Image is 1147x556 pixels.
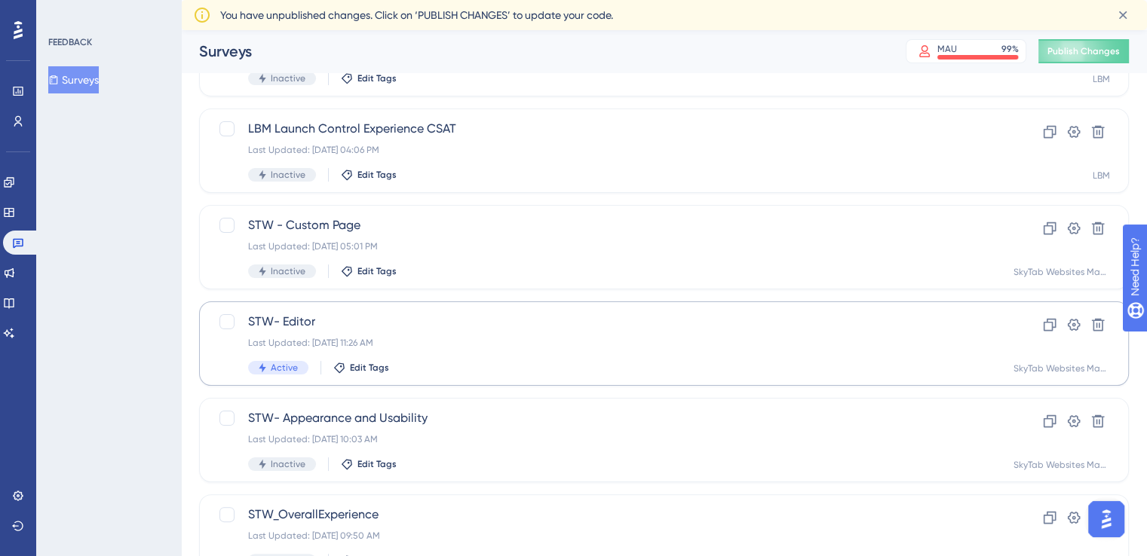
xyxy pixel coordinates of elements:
[248,240,959,252] div: Last Updated: [DATE] 05:01 PM
[350,362,389,374] span: Edit Tags
[35,4,94,22] span: Need Help?
[271,265,305,277] span: Inactive
[1084,496,1129,542] iframe: UserGuiding AI Assistant Launcher
[248,506,959,524] span: STW_OverallExperience
[248,409,959,427] span: STW- Appearance and Usability
[1014,266,1110,278] div: SkyTab Websites Manager
[248,530,959,542] div: Last Updated: [DATE] 09:50 AM
[341,169,397,181] button: Edit Tags
[341,458,397,470] button: Edit Tags
[48,36,92,48] div: FEEDBACK
[937,43,957,55] div: MAU
[271,458,305,470] span: Inactive
[271,362,298,374] span: Active
[1038,39,1129,63] button: Publish Changes
[357,72,397,84] span: Edit Tags
[248,144,959,156] div: Last Updated: [DATE] 04:06 PM
[357,265,397,277] span: Edit Tags
[357,458,397,470] span: Edit Tags
[248,433,959,445] div: Last Updated: [DATE] 10:03 AM
[271,72,305,84] span: Inactive
[1014,459,1110,471] div: SkyTab Websites Manager
[341,265,397,277] button: Edit Tags
[1014,362,1110,374] div: SkyTab Websites Manager
[248,337,959,349] div: Last Updated: [DATE] 11:26 AM
[248,216,959,234] span: STW - Custom Page
[48,66,99,93] button: Surveys
[1047,45,1120,57] span: Publish Changes
[341,72,397,84] button: Edit Tags
[357,169,397,181] span: Edit Tags
[1001,43,1019,55] div: 99 %
[1093,170,1110,182] div: LBM
[248,313,959,331] span: STW- Editor
[220,6,613,24] span: You have unpublished changes. Click on ‘PUBLISH CHANGES’ to update your code.
[199,41,868,62] div: Surveys
[248,120,959,138] span: LBM Launch Control Experience CSAT
[1093,73,1110,85] div: LBM
[271,169,305,181] span: Inactive
[333,362,389,374] button: Edit Tags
